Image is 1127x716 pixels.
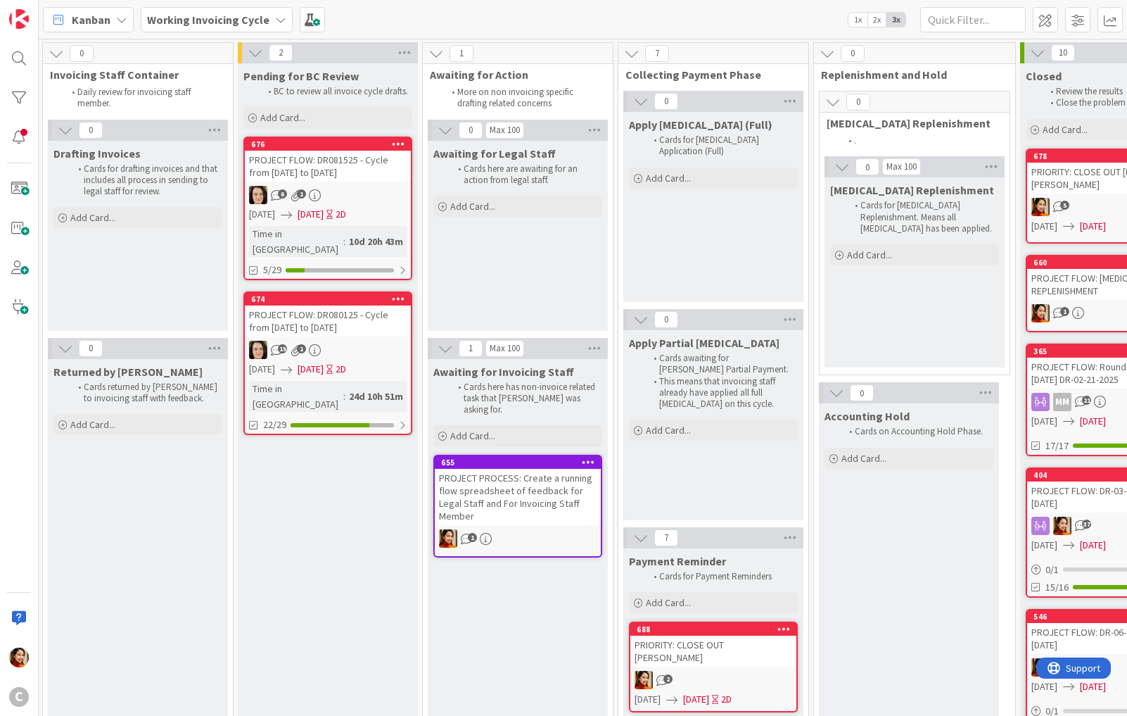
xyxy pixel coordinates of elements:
span: 0 [654,93,678,110]
span: 1x [848,13,867,27]
img: PM [439,529,457,548]
span: Returned by Breanna [53,365,203,379]
span: Awaiting for Invoicing Staff [433,365,574,379]
span: 0 [850,384,874,401]
span: [DATE] [1080,679,1106,694]
span: 15/16 [1045,580,1069,595]
div: Max 100 [886,163,917,170]
span: 1 [1060,307,1069,316]
div: PRIORITY: CLOSE OUT [PERSON_NAME] [630,636,796,667]
div: 2D [336,362,346,377]
span: 0 [79,340,103,357]
span: 7 [654,529,678,546]
span: [DATE] [1080,219,1106,234]
img: Visit kanbanzone.com [9,9,29,29]
span: 1 [297,189,306,199]
span: 0 [79,122,103,139]
span: Retainer Replenishment [827,116,992,130]
img: PM [1031,658,1050,677]
span: [DATE] [1031,679,1057,694]
span: 0 [459,122,483,139]
img: PM [1031,304,1050,322]
div: PROJECT PROCESS: Create a running flow spreadsheet of feedback for Legal Staff and For Invoicing ... [435,469,601,525]
li: Daily review for invoicing staff member. [64,87,217,110]
div: 688PRIORITY: CLOSE OUT [PERSON_NAME] [630,623,796,667]
input: Quick Filter... [920,7,1026,32]
li: More on non invoicing specific drafting related concerns [444,87,597,110]
span: Add Card... [450,429,495,442]
span: 37 [1082,520,1091,529]
a: 674PROJECT FLOW: DR080125 - Cycle from [DATE] to [DATE]BL[DATE][DATE]2DTime in [GEOGRAPHIC_DATA]:... [243,291,412,435]
li: Cards on Accounting Hold Phase. [841,426,991,437]
span: 21 [1082,396,1091,405]
img: PM [1031,198,1050,216]
span: 1 [297,344,306,353]
img: PM [9,648,29,667]
li: Cards returned by [PERSON_NAME] to invoicing staff with feedback. [70,382,220,405]
div: 674 [251,294,411,304]
div: Time in [GEOGRAPHIC_DATA] [249,226,343,257]
div: PM [435,529,601,548]
span: Pending for BC Review [243,69,359,83]
span: : [343,234,345,249]
div: 655 [441,458,601,467]
span: Closed [1026,69,1062,83]
div: C [9,687,29,707]
b: Working Invoicing Cycle [147,13,269,27]
span: Add Card... [646,424,691,436]
span: Add Card... [841,452,886,465]
span: 3x [886,13,905,27]
span: 1 [459,340,483,357]
div: 676 [251,139,411,149]
div: BL [245,186,411,204]
span: 5/29 [263,263,281,277]
div: PROJECT FLOW: DR081525 - Cycle from [DATE] to [DATE] [245,151,411,182]
div: 676 [245,138,411,151]
div: 655PROJECT PROCESS: Create a running flow spreadsheet of feedback for Legal Staff and For Invoici... [435,456,601,525]
img: PM [635,671,653,689]
span: 0 / 1 [1045,563,1059,577]
div: Max 100 [490,345,520,352]
span: [DATE] [1031,219,1057,234]
span: Apply Partial Retainer [629,336,779,350]
div: MM [1053,393,1071,411]
span: [DATE] [249,207,275,222]
li: . [841,135,993,146]
span: [DATE] [1080,538,1106,553]
div: Time in [GEOGRAPHIC_DATA] [249,381,343,412]
div: 674PROJECT FLOW: DR080125 - Cycle from [DATE] to [DATE] [245,293,411,337]
li: BC to review all invoice cycle drafts. [260,86,410,97]
span: Awaiting for Action [430,68,595,82]
span: 2 [663,674,673,684]
div: 2D [721,692,732,707]
span: Add Card... [646,596,691,609]
span: 0 [855,158,879,175]
div: 24d 10h 51m [345,389,407,404]
span: Add Card... [847,249,892,261]
div: 674 [245,293,411,306]
div: 655 [435,456,601,469]
div: 10d 20h 43m [345,234,407,249]
span: 10 [1051,44,1075,61]
span: Add Card... [646,172,691,184]
li: Cards here has non-invoice related task that [PERSON_NAME] was asking for. [450,382,600,416]
span: [DATE] [1031,414,1057,429]
li: This means that invoicing staff already have applied all full [MEDICAL_DATA] on this cycle. [646,376,796,410]
img: BL [249,186,267,204]
span: Payment Reminder [629,554,726,568]
span: Add Card... [260,111,305,124]
span: [DATE] [249,362,275,377]
span: 1 [450,45,473,62]
span: [DATE] [635,692,661,707]
span: Add Card... [70,211,115,224]
img: PM [1053,517,1071,535]
span: 2 [269,44,293,61]
span: 6 [278,189,287,199]
span: 0 [841,45,865,62]
img: BL [249,341,267,359]
span: Retainer Replenishment [830,183,994,197]
div: PROJECT FLOW: DR080125 - Cycle from [DATE] to [DATE] [245,306,411,337]
span: Support [30,2,64,19]
span: [DATE] [683,692,709,707]
div: 688 [637,624,796,634]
